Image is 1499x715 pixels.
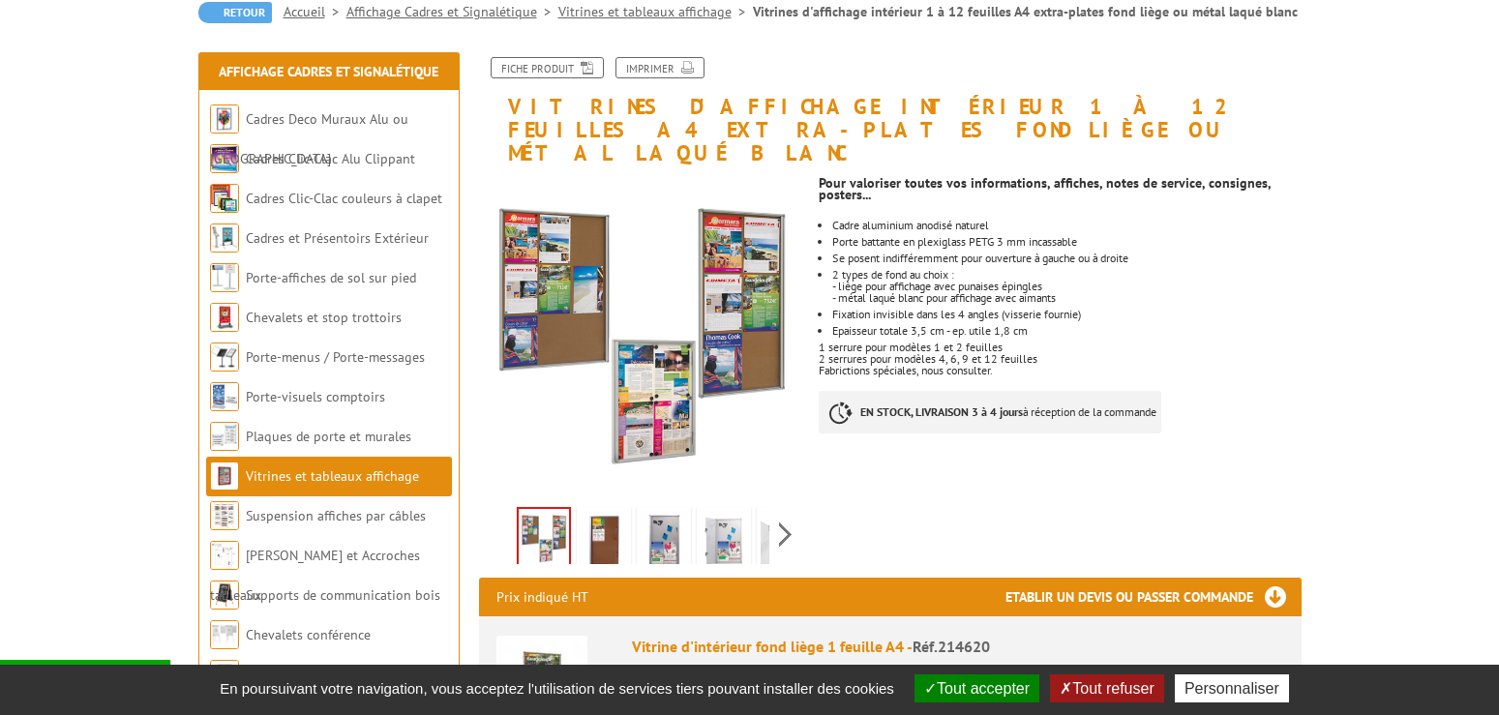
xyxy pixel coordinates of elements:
img: Porte-affiches muraux [210,660,239,689]
li: Se posent indifféremment pour ouverture à gauche ou à droite [832,253,1301,264]
li: Porte battante en plexiglass PETG 3 mm incassable [832,236,1301,248]
span: En poursuivant votre navigation, vous acceptez l'utilisation de services tiers pouvant installer ... [210,680,904,697]
a: Porte-visuels comptoirs [246,388,385,405]
img: 214611_214612_vitrine_affichage_fond_metal_1.jpg [701,511,747,571]
img: Cadres Clic-Clac couleurs à clapet [210,184,239,213]
img: Chevalets conférence [210,620,239,649]
img: 214611_214612_vitrine_affichage_fond_metal.jpg [641,511,687,571]
button: Tout accepter [914,674,1039,702]
a: Cadres Deco Muraux Alu ou [GEOGRAPHIC_DATA] [210,110,408,167]
li: Vitrines d'affichage intérieur 1 à 12 feuilles A4 extra-plates fond liège ou métal laqué blanc [753,2,1298,21]
a: Retour [198,2,272,23]
a: Affichage Cadres et Signalétique [346,3,558,20]
a: Cadres Clic-Clac Alu Clippant [246,150,415,167]
img: Cadres Deco Muraux Alu ou Bois [210,104,239,134]
img: Vitrines et tableaux affichage [210,462,239,491]
div: Vitrine d'intérieur fond liège 1 feuille A4 - [632,636,1284,658]
a: Fiche produit [491,57,604,78]
img: Porte-visuels comptoirs [210,382,239,411]
img: vitrines_d_affichage_214620_1.jpg [519,509,569,569]
img: 214611_214612_vitrine_affichage_fond_metal_2.jpg [761,511,807,571]
p: Prix indiqué HT [496,578,588,616]
li: 2 types de fond au choix : - liège pour affichage avec punaises épingles - métal laqué blanc pour... [832,269,1301,304]
li: Epaisseur totale 3,5 cm - ep. utile 1,8 cm [832,325,1301,337]
a: Porte-menus / Porte-messages [246,348,425,366]
button: Tout refuser [1050,674,1163,702]
a: Affichage Cadres et Signalétique [219,63,438,80]
a: Cadres et Présentoirs Extérieur [246,229,429,247]
h3: Etablir un devis ou passer commande [1005,578,1302,616]
span: Réf.214620 [913,637,990,656]
a: [PERSON_NAME] et Accroches tableaux [210,547,420,604]
img: 214611_214612_vitrine_affichage_fond_liege.jpg [581,511,627,571]
img: Plaques de porte et murales [210,422,239,451]
button: Personnaliser (fenêtre modale) [1175,674,1289,702]
a: Suspension affiches par câbles [246,507,426,524]
p: Dim. ext. H 35 x L 26 cm - 1 serrure 4 punaises-épingles gratuites [632,663,1284,703]
a: Chevalets et stop trottoirs [246,309,402,326]
p: Cadre aluminium anodisé naturel [832,220,1301,231]
img: Suspension affiches par câbles [210,501,239,530]
img: Cadres et Présentoirs Extérieur [210,223,239,253]
a: Plaques de porte et murales [246,428,411,445]
a: Accueil [284,3,346,20]
img: Porte-affiches de sol sur pied [210,263,239,292]
li: Fixation invisible dans les 4 angles (visserie fournie) [832,309,1301,320]
h1: Vitrines d'affichage intérieur 1 à 12 feuilles A4 extra-plates fond liège ou métal laqué blanc [465,57,1316,165]
span: Next [776,519,794,551]
img: Chevalets et stop trottoirs [210,303,239,332]
img: vitrines_d_affichage_214620_1.jpg [479,175,805,501]
a: Supports de communication bois [246,586,440,604]
img: Cimaises et Accroches tableaux [210,541,239,570]
p: à réception de la commande [819,391,1161,433]
div: 1 serrure pour modèles 1 et 2 feuilles 2 serrures pour modèles 4, 6, 9 et 12 feuilles Fabrictions... [819,165,1315,453]
a: Imprimer [615,57,705,78]
img: Porte-menus / Porte-messages [210,343,239,372]
a: Vitrines et tableaux affichage [246,467,419,485]
a: Cadres Clic-Clac couleurs à clapet [246,190,442,207]
a: Porte-affiches de sol sur pied [246,269,416,286]
strong: Pour valoriser toutes vos informations, affiches, notes de service, consignes, posters... [819,174,1271,203]
a: Vitrines et tableaux affichage [558,3,753,20]
strong: EN STOCK, LIVRAISON 3 à 4 jours [860,404,1023,419]
a: Chevalets conférence [246,626,371,643]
